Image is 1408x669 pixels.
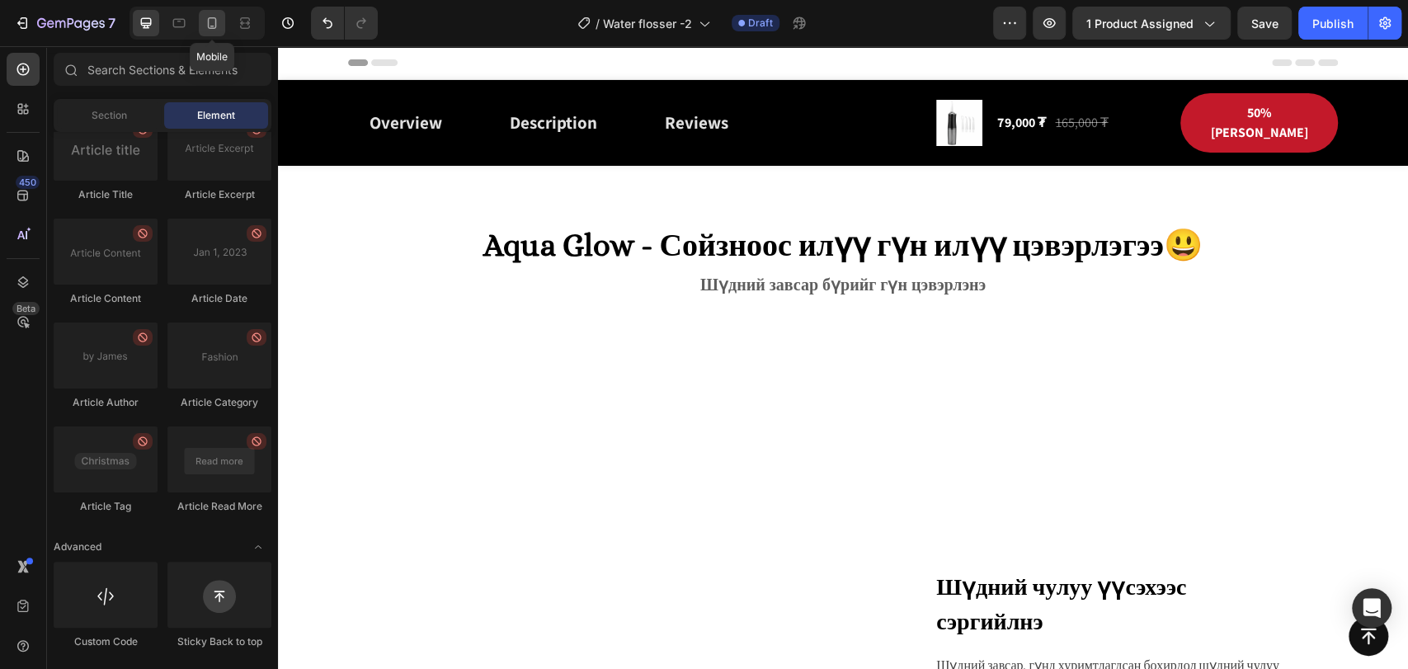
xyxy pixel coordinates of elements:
div: Article Content [54,291,158,306]
p: Шүдний чулуу үүсэхээс сэргийлнэ [658,524,1013,593]
div: 450 [16,176,40,189]
div: Beta [12,302,40,315]
div: Reviews [387,64,450,90]
p: 7 [108,13,115,33]
div: Sticky Back to top [167,634,271,649]
span: Element [197,108,235,123]
div: Article Excerpt [167,187,271,202]
iframe: Design area [278,46,1408,669]
div: Undo/Redo [311,7,378,40]
div: 50% [PERSON_NAME] [922,57,1040,97]
span: Toggle open [245,534,271,560]
h2: Aqua Glow - Сойзноос илүү гүн илүү цэвэрлэгээ😃 [12,179,1118,220]
button: Publish [1298,7,1368,40]
strong: Шүдний завсар бүрийг гүн цэвэрлэнэ [422,228,708,248]
div: Article Category [167,395,271,410]
button: 7 [7,7,123,40]
span: 1 product assigned [1086,15,1194,32]
span: / [596,15,600,32]
div: Publish [1312,15,1354,32]
div: Article Read More [167,499,271,514]
div: 165,000 ₮ [775,65,831,88]
div: Open Intercom Messenger [1352,588,1392,628]
button: 50% хямдралааар авах [902,47,1060,106]
button: Save [1237,7,1292,40]
div: 79,000 ₮ [718,65,769,88]
a: Reviews [365,54,472,100]
div: Article Date [167,291,271,306]
input: Search Sections & Elements [54,53,271,86]
span: Section [92,108,127,123]
button: 1 product assigned [1072,7,1231,40]
div: Article Tag [54,499,158,514]
span: Advanced [54,539,101,554]
div: Article Author [54,395,158,410]
div: Article Title [54,187,158,202]
span: Water flosser -2 [603,15,692,32]
span: Draft [748,16,773,31]
span: Save [1251,16,1279,31]
div: Custom Code [54,634,158,649]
